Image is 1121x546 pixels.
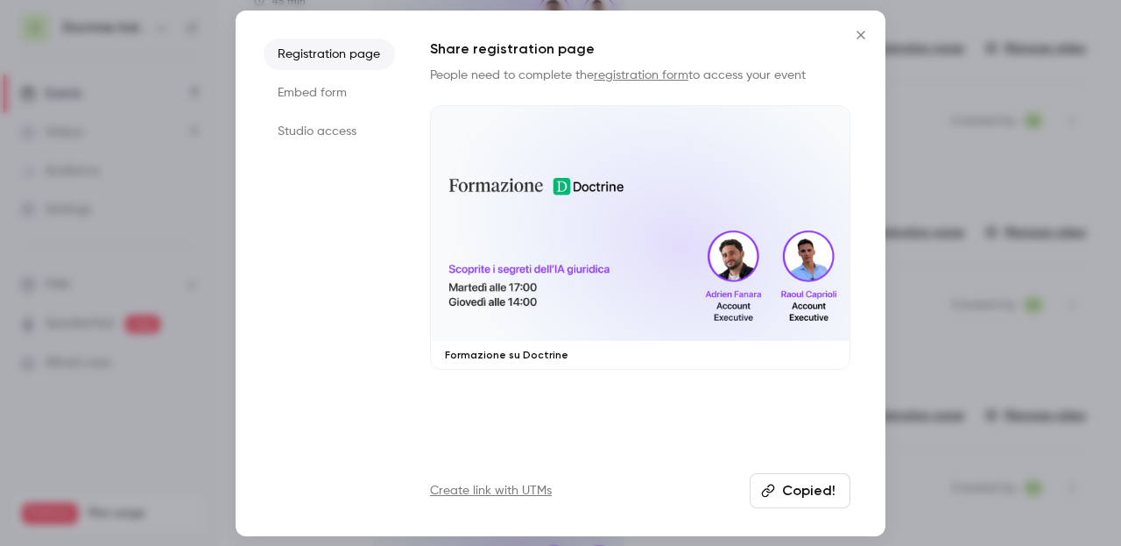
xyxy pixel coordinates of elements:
[430,482,552,500] a: Create link with UTMs
[264,116,395,147] li: Studio access
[750,473,850,508] button: Copied!
[445,348,835,362] p: Formazione su Doctrine
[430,67,850,84] p: People need to complete the to access your event
[594,69,688,82] a: registration form
[264,77,395,109] li: Embed form
[264,39,395,70] li: Registration page
[843,18,878,53] button: Close
[430,39,850,60] h1: Share registration page
[430,105,850,371] a: Formazione su Doctrine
